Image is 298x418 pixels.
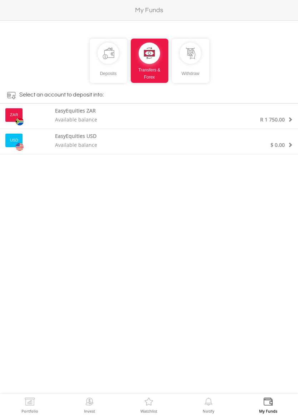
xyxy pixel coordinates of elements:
label: EasyEquities USD [55,133,96,140]
span: Transfers & Forex [138,68,160,80]
label: Invest [84,409,95,413]
span: Available balance [55,141,97,148]
span: $ 0.00 [270,141,285,148]
label: EasyEquities ZAR [55,107,96,114]
img: Watchlist [143,398,154,408]
a: Deposits [90,39,127,83]
label: My Funds [259,409,277,413]
label: Portfolio [21,409,38,413]
img: zar.png [16,118,24,125]
label: Watchlist [140,409,157,413]
a: Notify [203,398,214,413]
a: Portfolio [21,398,38,413]
div: Select an account to deposit into: [19,91,104,99]
label: My Funds [135,6,163,15]
span: Deposits [100,71,117,76]
label: USD [10,138,18,143]
span: R 1 750.00 [260,116,285,123]
img: View Funds [263,398,274,408]
img: Invest Now [84,398,95,408]
label: Notify [203,409,214,413]
img: usd.png [16,143,24,151]
a: My Funds [259,398,277,413]
a: Watchlist [140,398,157,413]
img: View Portfolio [24,398,35,408]
span: Withdraw [182,71,199,76]
a: Invest [84,398,95,413]
img: Deposit icon [7,91,16,99]
img: View Notifications [203,398,214,408]
span: Available balance [55,116,97,123]
label: ZAR [10,112,18,118]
